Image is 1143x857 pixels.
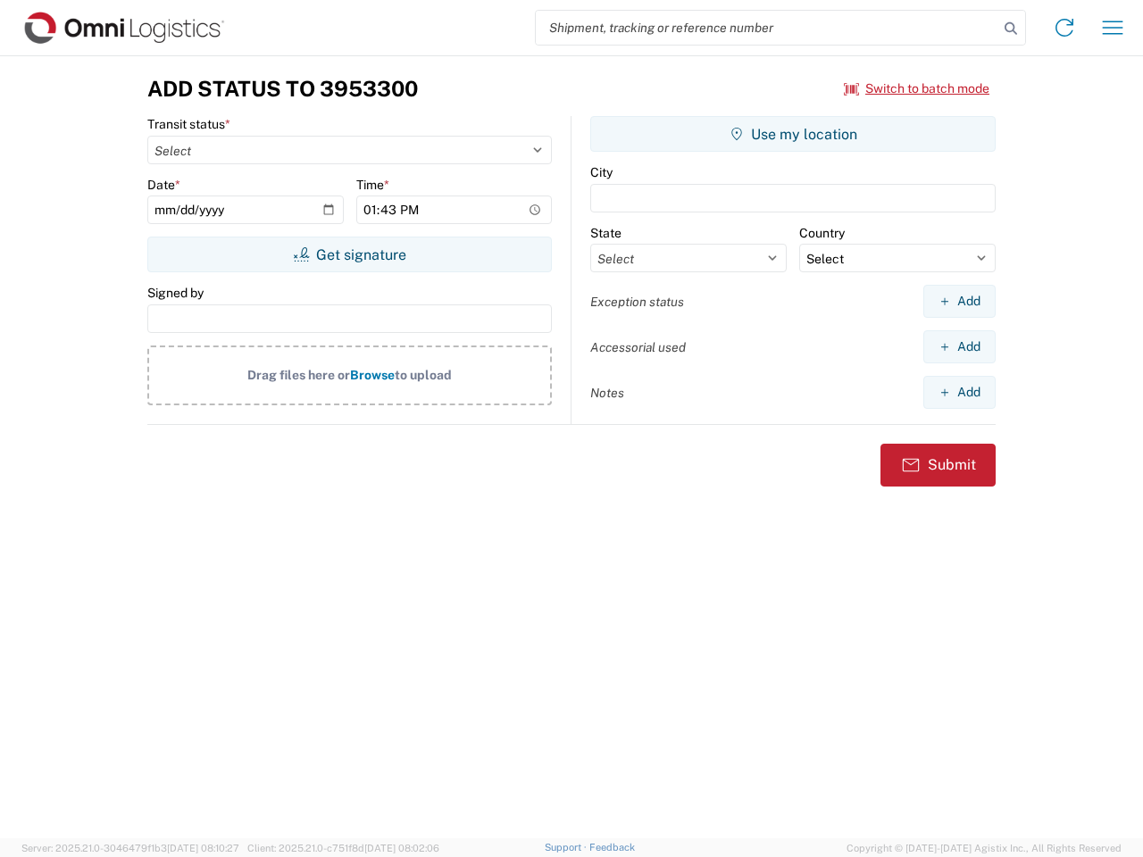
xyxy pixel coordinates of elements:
[147,237,552,272] button: Get signature
[923,330,996,363] button: Add
[923,285,996,318] button: Add
[589,842,635,853] a: Feedback
[395,368,452,382] span: to upload
[356,177,389,193] label: Time
[536,11,998,45] input: Shipment, tracking or reference number
[799,225,845,241] label: Country
[147,177,180,193] label: Date
[167,843,239,853] span: [DATE] 08:10:27
[545,842,589,853] a: Support
[247,843,439,853] span: Client: 2025.21.0-c751f8d
[923,376,996,409] button: Add
[147,285,204,301] label: Signed by
[147,116,230,132] label: Transit status
[350,368,395,382] span: Browse
[590,116,996,152] button: Use my location
[590,225,622,241] label: State
[847,840,1122,856] span: Copyright © [DATE]-[DATE] Agistix Inc., All Rights Reserved
[590,339,686,355] label: Accessorial used
[364,843,439,853] span: [DATE] 08:02:06
[247,368,350,382] span: Drag files here or
[147,76,418,102] h3: Add Status to 3953300
[590,294,684,310] label: Exception status
[590,164,613,180] label: City
[590,385,624,401] label: Notes
[21,843,239,853] span: Server: 2025.21.0-3046479f1b3
[880,444,996,487] button: Submit
[844,74,989,104] button: Switch to batch mode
